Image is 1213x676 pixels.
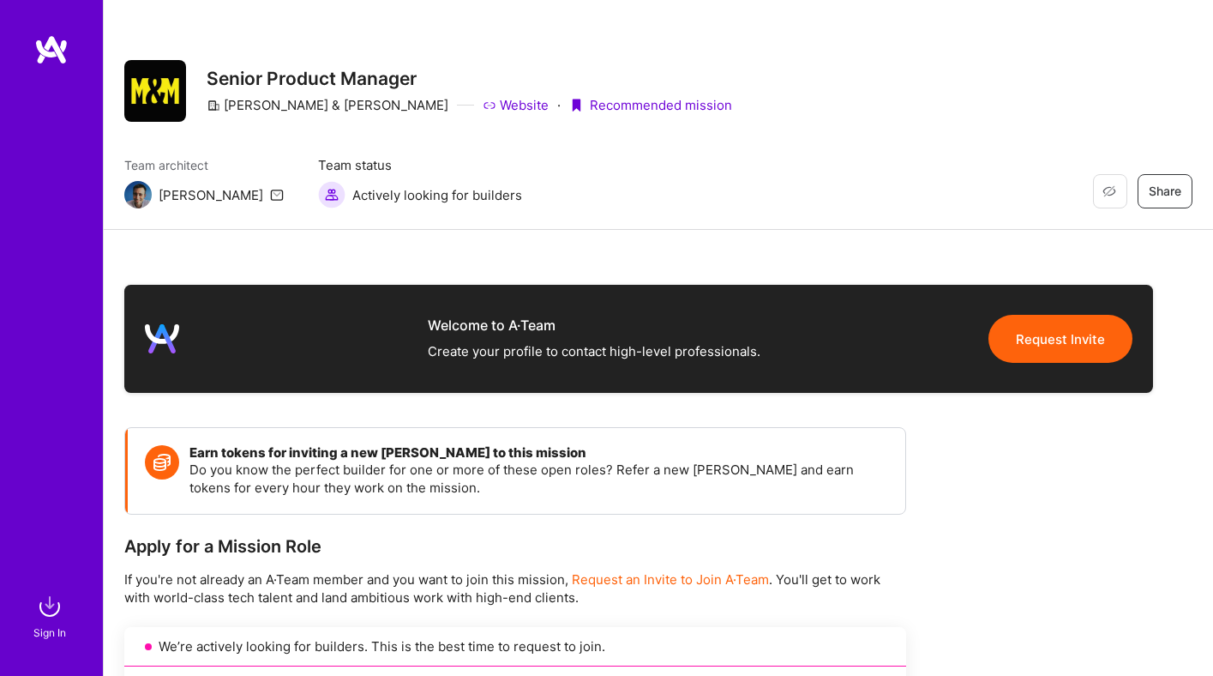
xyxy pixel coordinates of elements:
[159,186,263,204] div: [PERSON_NAME]
[270,188,284,202] i: icon Mail
[1138,174,1192,208] button: Share
[145,322,179,356] img: logo
[428,341,760,362] div: Create your profile to contact high-level professionals.
[189,445,888,461] h4: Earn tokens for inviting a new [PERSON_NAME] to this mission
[569,99,583,112] i: icon PurpleRibbon
[569,96,732,114] div: Recommended mission
[124,627,906,667] div: We’re actively looking for builders. This is the best time to request to join.
[352,186,522,204] span: Actively looking for builders
[1149,183,1181,200] span: Share
[189,461,888,497] p: Do you know the perfect builder for one or more of these open roles? Refer a new [PERSON_NAME] an...
[124,535,906,558] div: Apply for a Mission Role
[124,570,906,607] p: If you're not already an A·Team member and you want to join this mission, . You'll get to work wi...
[124,181,152,208] img: Team Architect
[988,315,1132,363] button: Request Invite
[33,624,66,642] div: Sign In
[34,34,69,65] img: logo
[318,156,522,174] span: Team status
[572,571,769,588] span: Request an Invite to Join A·Team
[557,96,561,114] div: ·
[145,445,179,480] img: Token icon
[483,96,549,114] a: Website
[124,156,284,174] span: Team architect
[33,589,67,624] img: sign in
[1102,184,1116,198] i: icon EyeClosed
[36,589,67,642] a: sign inSign In
[207,68,732,89] h3: Senior Product Manager
[207,99,220,112] i: icon CompanyGray
[207,96,448,114] div: [PERSON_NAME] & [PERSON_NAME]
[318,181,345,208] img: Actively looking for builders
[124,60,186,122] img: Company Logo
[428,316,760,335] div: Welcome to A·Team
